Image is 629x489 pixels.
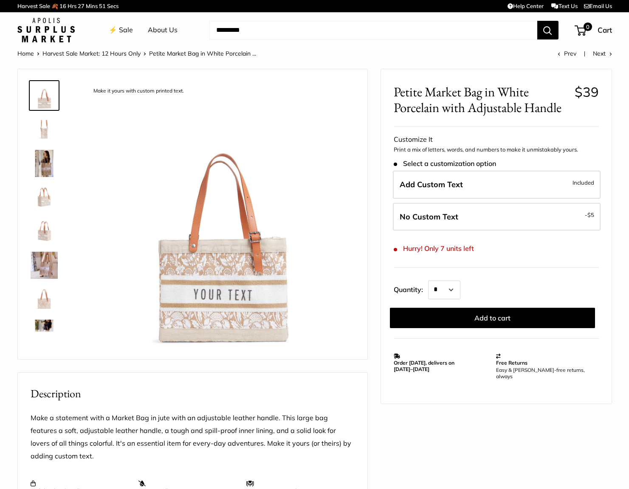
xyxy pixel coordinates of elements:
a: description_Transform your everyday errands into moments of effortless style [29,114,59,145]
img: Petite Market Bag in White Porcelain with Adjustable Handle [31,320,58,347]
a: description_Make it yours with custom printed text. [29,80,59,111]
a: Home [17,50,34,57]
p: Print a mix of letters, words, and numbers to make it unmistakably yours. [394,146,599,154]
span: Add Custom Text [400,180,463,189]
img: Petite Market Bag in White Porcelain with Adjustable Handle [31,252,58,279]
span: Secs [107,3,118,9]
span: Petite Market Bag in White Porcelain ... [149,50,256,57]
div: Make it yours with custom printed text. [89,85,188,97]
input: Search... [209,21,537,39]
a: Text Us [551,3,577,9]
img: Petite Market Bag in White Porcelain with Adjustable Handle [31,218,58,245]
img: description_Super soft leather handles. [31,184,58,211]
a: Email Us [584,3,612,9]
span: Mins [86,3,98,9]
a: Petite Market Bag in White Porcelain with Adjustable Handle [29,318,59,348]
a: About Us [148,24,178,37]
a: Next [593,50,612,57]
label: Leave Blank [393,203,601,231]
a: 0 Cart [575,23,612,37]
a: Help Center [508,3,544,9]
p: Easy & [PERSON_NAME]-free returns, always [496,367,595,379]
span: Select a customization option [394,160,496,168]
span: 16 [59,3,66,9]
span: Cart [598,25,612,34]
img: description_Make it yours with custom printed text. [86,82,355,351]
span: Hurry! Only 7 units left [394,244,474,253]
span: 51 [99,3,106,9]
a: description_Seal of authenticity printed on the backside of every bag. [29,284,59,315]
strong: Order [DATE], delivers on [DATE]–[DATE] [394,360,454,372]
span: - [585,210,594,220]
a: Prev [558,50,576,57]
nav: Breadcrumb [17,48,256,59]
div: Customize It [394,133,599,146]
span: 27 [78,3,85,9]
button: Add to cart [390,308,595,328]
label: Add Custom Text [393,171,601,199]
span: Hrs [68,3,76,9]
span: 0 [583,22,592,31]
a: description_Your new favorite carry-all [29,148,59,179]
img: description_Your new favorite carry-all [31,150,58,177]
a: Petite Market Bag in White Porcelain with Adjustable Handle [29,216,59,247]
h2: Description [31,385,355,402]
span: $39 [575,84,599,100]
span: No Custom Text [400,212,458,222]
a: Petite Market Bag in White Porcelain with Adjustable Handle [29,250,59,281]
strong: Free Returns [496,360,527,366]
a: Harvest Sale Market: 12 Hours Only [42,50,141,57]
a: description_Super soft leather handles. [29,182,59,213]
img: description_Make it yours with custom printed text. [31,82,58,109]
img: description_Transform your everyday errands into moments of effortless style [31,116,58,143]
img: Apolis: Surplus Market [17,18,75,42]
p: Make a statement with a Market Bag in jute with an adjustable leather handle. This large bag feat... [31,412,355,463]
button: Search [537,21,558,39]
span: $5 [587,211,594,218]
a: ⚡️ Sale [109,24,133,37]
label: Quantity: [394,278,428,299]
span: Petite Market Bag in White Porcelain with Adjustable Handle [394,84,568,115]
span: Included [573,177,594,188]
img: description_Seal of authenticity printed on the backside of every bag. [31,286,58,313]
